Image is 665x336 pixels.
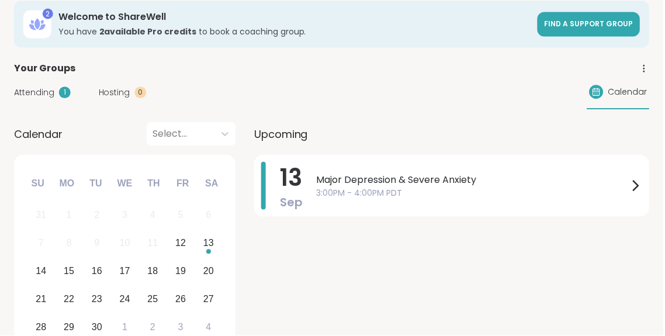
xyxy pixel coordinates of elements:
[95,236,100,252] div: 9
[176,236,186,252] div: 12
[57,232,82,257] div: Not available Monday, September 8th, 2025
[85,204,110,229] div: Not available Tuesday, September 2nd, 2025
[196,260,221,285] div: Choose Saturday, September 20th, 2025
[204,236,214,252] div: 13
[255,127,309,143] span: Upcoming
[281,162,303,195] span: 13
[206,320,212,336] div: 4
[141,232,166,257] div: Not available Thursday, September 11th, 2025
[135,87,147,99] div: 0
[141,287,166,313] div: Choose Thursday, September 25th, 2025
[317,188,630,200] span: 3:00PM - 4:00PM PDT
[168,232,193,257] div: Choose Friday, September 12th, 2025
[85,232,110,257] div: Not available Tuesday, September 9th, 2025
[199,171,225,197] div: Sa
[43,9,53,19] div: 2
[14,127,63,143] span: Calendar
[317,174,630,188] span: Major Depression & Severe Anxiety
[178,320,183,336] div: 3
[95,208,100,224] div: 2
[150,320,155,336] div: 2
[29,204,54,229] div: Not available Sunday, August 31st, 2025
[120,236,130,252] div: 10
[14,62,75,76] span: Your Groups
[148,236,158,252] div: 11
[25,171,51,197] div: Su
[39,236,44,252] div: 7
[57,204,82,229] div: Not available Monday, September 1st, 2025
[59,87,71,99] div: 1
[14,87,54,99] span: Attending
[36,320,46,336] div: 28
[141,171,167,197] div: Th
[99,26,197,38] b: 2 available Pro credit s
[123,208,128,224] div: 3
[176,264,186,280] div: 19
[196,204,221,229] div: Not available Saturday, September 6th, 2025
[54,171,79,197] div: Mo
[546,19,635,29] span: Find a support group
[83,171,109,197] div: Tu
[85,287,110,313] div: Choose Tuesday, September 23rd, 2025
[120,292,130,308] div: 24
[113,260,138,285] div: Choose Wednesday, September 17th, 2025
[280,195,303,211] span: Sep
[120,264,130,280] div: 17
[539,12,642,37] a: Find a support group
[204,292,214,308] div: 27
[112,171,138,197] div: We
[99,87,130,99] span: Hosting
[67,236,72,252] div: 8
[36,208,46,224] div: 31
[113,232,138,257] div: Not available Wednesday, September 10th, 2025
[148,292,158,308] div: 25
[170,171,196,197] div: Fr
[168,260,193,285] div: Choose Friday, September 19th, 2025
[67,208,72,224] div: 1
[36,292,46,308] div: 21
[609,86,649,99] span: Calendar
[113,204,138,229] div: Not available Wednesday, September 3rd, 2025
[176,292,186,308] div: 26
[178,208,183,224] div: 5
[92,264,102,280] div: 16
[204,264,214,280] div: 20
[57,260,82,285] div: Choose Monday, September 15th, 2025
[168,287,193,313] div: Choose Friday, September 26th, 2025
[58,11,532,24] h3: Welcome to ShareWell
[148,264,158,280] div: 18
[64,292,74,308] div: 22
[168,204,193,229] div: Not available Friday, September 5th, 2025
[113,287,138,313] div: Choose Wednesday, September 24th, 2025
[29,287,54,313] div: Choose Sunday, September 21st, 2025
[64,264,74,280] div: 15
[92,292,102,308] div: 23
[206,208,212,224] div: 6
[29,260,54,285] div: Choose Sunday, September 14th, 2025
[92,320,102,336] div: 30
[36,264,46,280] div: 14
[58,26,532,38] h3: You have to book a coaching group.
[29,232,54,257] div: Not available Sunday, September 7th, 2025
[150,208,155,224] div: 4
[123,320,128,336] div: 1
[196,232,221,257] div: Choose Saturday, September 13th, 2025
[141,204,166,229] div: Not available Thursday, September 4th, 2025
[196,287,221,313] div: Choose Saturday, September 27th, 2025
[57,287,82,313] div: Choose Monday, September 22nd, 2025
[141,260,166,285] div: Choose Thursday, September 18th, 2025
[64,320,74,336] div: 29
[85,260,110,285] div: Choose Tuesday, September 16th, 2025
